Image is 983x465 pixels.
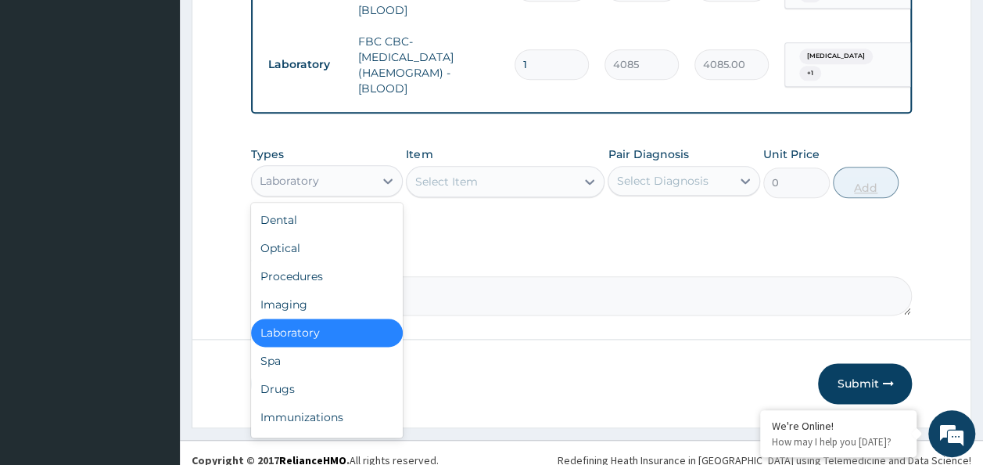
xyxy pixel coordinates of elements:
[251,234,404,262] div: Optical
[763,146,820,162] label: Unit Price
[251,431,404,460] div: Others
[799,49,873,64] span: [MEDICAL_DATA]
[406,146,432,162] label: Item
[616,173,708,189] div: Select Diagnosis
[251,319,404,347] div: Laboratory
[81,88,263,108] div: Chat with us now
[29,78,63,117] img: d_794563401_company_1708531726252_794563401
[350,26,507,104] td: FBC CBC-[MEDICAL_DATA] (HAEMOGRAM) - [BLOOD]
[251,262,404,290] div: Procedures
[799,66,821,81] span: + 1
[251,148,284,161] label: Types
[8,304,298,359] textarea: Type your message and hit 'Enter'
[251,206,404,234] div: Dental
[608,146,688,162] label: Pair Diagnosis
[251,254,913,268] label: Comment
[91,135,216,294] span: We're online!
[251,290,404,319] div: Imaging
[251,375,404,403] div: Drugs
[818,363,912,404] button: Submit
[833,167,899,198] button: Add
[772,435,905,449] p: How may I help you today?
[257,8,294,45] div: Minimize live chat window
[251,347,404,375] div: Spa
[260,173,319,189] div: Laboratory
[414,174,477,189] div: Select Item
[251,403,404,431] div: Immunizations
[260,50,350,79] td: Laboratory
[772,419,905,433] div: We're Online!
